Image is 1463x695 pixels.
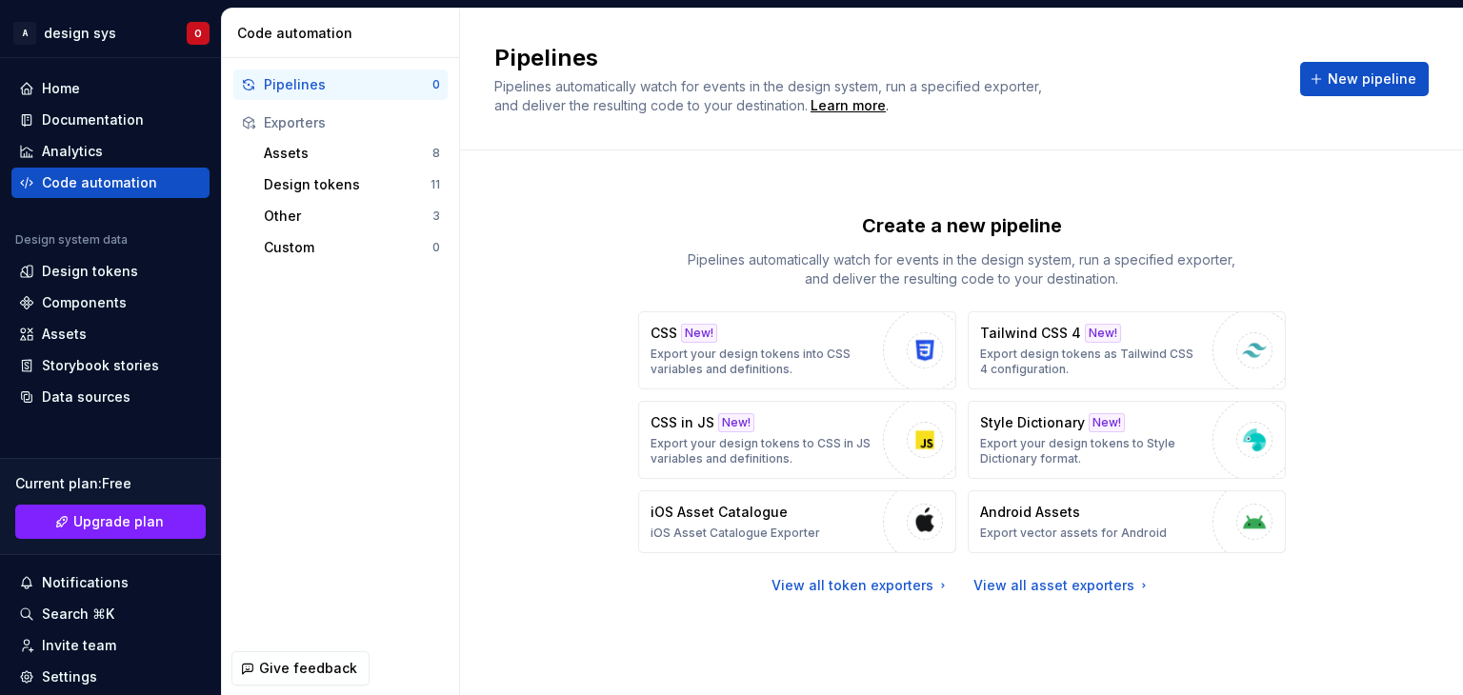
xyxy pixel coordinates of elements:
button: CSSNew!Export your design tokens into CSS variables and definitions. [638,311,956,389]
a: Analytics [11,136,210,167]
div: 11 [431,177,440,192]
button: Search ⌘K [11,599,210,629]
p: Style Dictionary [980,413,1085,432]
div: 0 [432,240,440,255]
a: Data sources [11,382,210,412]
div: Assets [42,325,87,344]
button: Give feedback [231,651,370,685]
a: Storybook stories [11,350,210,381]
button: Assets8 [256,138,448,169]
div: Notifications [42,573,129,592]
p: Export your design tokens to CSS in JS variables and definitions. [651,436,873,467]
button: Android AssetsExport vector assets for Android [968,490,1286,553]
p: Export vector assets for Android [980,526,1167,541]
a: Code automation [11,168,210,198]
button: Notifications [11,567,210,598]
div: Current plan : Free [15,474,206,493]
p: Export your design tokens into CSS variables and definitions. [651,347,873,377]
p: Create a new pipeline [862,212,1062,239]
div: Data sources [42,387,130,407]
div: Search ⌘K [42,605,114,624]
button: Style DictionaryNew!Export your design tokens to Style Dictionary format. [968,401,1286,479]
div: 8 [432,146,440,161]
a: Components [11,288,210,318]
div: Invite team [42,636,116,655]
p: CSS [651,324,677,343]
a: Invite team [11,630,210,661]
a: Upgrade plan [15,505,206,539]
div: New! [1089,413,1125,432]
p: iOS Asset Catalogue [651,503,788,522]
div: Settings [42,667,97,686]
div: Other [264,207,432,226]
button: Tailwind CSS 4New!Export design tokens as Tailwind CSS 4 configuration. [968,311,1286,389]
button: CSS in JSNew!Export your design tokens to CSS in JS variables and definitions. [638,401,956,479]
div: Pipelines [264,75,432,94]
div: New! [681,324,717,343]
span: Pipelines automatically watch for events in the design system, run a specified exporter, and deli... [494,78,1046,113]
button: iOS Asset CatalogueiOS Asset Catalogue Exporter [638,490,956,553]
div: Design tokens [264,175,431,194]
div: Exporters [264,113,440,132]
button: Custom0 [256,232,448,263]
div: 3 [432,208,440,224]
a: Learn more [811,96,886,115]
a: Assets [11,319,210,349]
p: Tailwind CSS 4 [980,324,1081,343]
button: New pipeline [1300,62,1429,96]
p: Export design tokens as Tailwind CSS 4 configuration. [980,347,1203,377]
div: Assets [264,144,432,163]
p: Pipelines automatically watch for events in the design system, run a specified exporter, and deli... [676,250,1248,288]
p: Export your design tokens to Style Dictionary format. [980,436,1203,467]
a: View all token exporters [772,576,951,595]
div: Analytics [42,142,103,161]
div: Custom [264,238,432,257]
div: O [194,26,202,41]
p: iOS Asset Catalogue Exporter [651,526,820,541]
p: CSS in JS [651,413,714,432]
button: Adesign sysO [4,12,217,53]
div: Design tokens [42,262,138,281]
span: . [808,99,889,113]
a: View all asset exporters [973,576,1152,595]
button: Design tokens11 [256,169,448,200]
span: Upgrade plan [73,512,164,531]
a: Settings [11,662,210,692]
div: Components [42,293,127,312]
div: Code automation [42,173,157,192]
div: New! [718,413,754,432]
div: A [13,22,36,45]
button: Other3 [256,201,448,231]
div: Storybook stories [42,356,159,375]
div: 0 [432,77,440,92]
a: Documentation [11,105,210,135]
div: design sys [44,24,116,43]
a: Home [11,73,210,104]
button: Pipelines0 [233,69,448,100]
h2: Pipelines [494,43,1277,73]
span: Give feedback [259,659,357,678]
div: New! [1085,324,1121,343]
div: Home [42,79,80,98]
p: Android Assets [980,503,1080,522]
div: Documentation [42,110,144,129]
a: Design tokens [11,256,210,287]
div: Design system data [15,232,128,248]
div: Code automation [237,24,451,43]
span: New pipeline [1328,69,1416,89]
